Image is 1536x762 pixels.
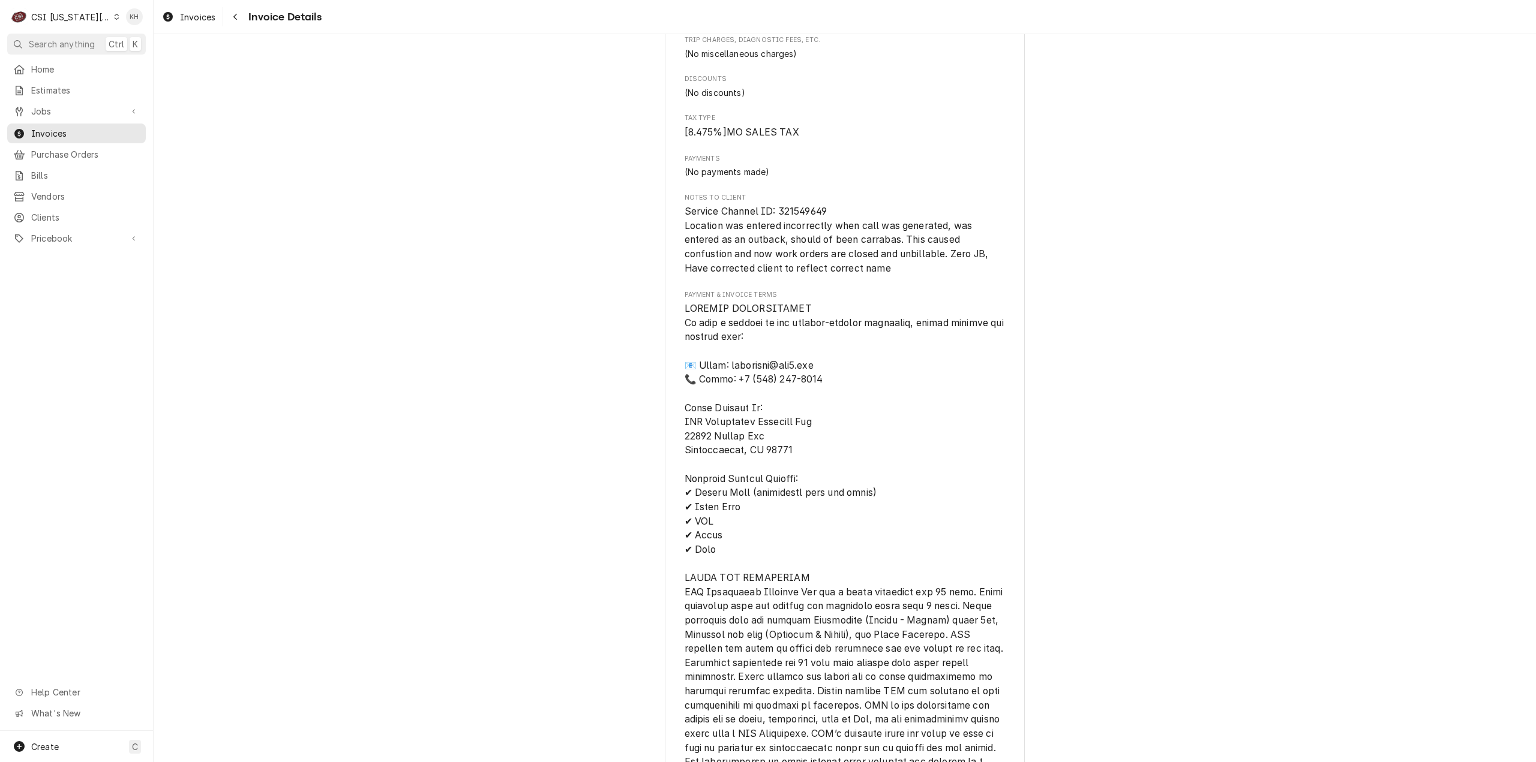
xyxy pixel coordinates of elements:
[31,127,140,140] span: Invoices
[126,8,143,25] div: Kelsey Hetlage's Avatar
[7,165,146,185] a: Bills
[685,47,1006,60] div: Trip Charges, Diagnostic Fees, etc. List
[685,290,1006,300] span: Payment & Invoice Terms
[7,207,146,227] a: Clients
[31,686,139,698] span: Help Center
[7,124,146,143] a: Invoices
[7,682,146,702] a: Go to Help Center
[180,11,215,23] span: Invoices
[7,703,146,723] a: Go to What's New
[7,228,146,248] a: Go to Pricebook
[7,144,146,164] a: Purchase Orders
[685,35,1006,59] div: Trip Charges, Diagnostic Fees, etc.
[31,707,139,719] span: What's New
[133,38,138,50] span: K
[31,190,140,203] span: Vendors
[7,34,146,55] button: Search anythingCtrlK
[685,193,1006,276] div: Notes to Client
[29,38,95,50] span: Search anything
[31,211,140,224] span: Clients
[685,154,1006,178] div: Payments
[31,63,140,76] span: Home
[685,193,1006,203] span: Notes to Client
[109,38,124,50] span: Ctrl
[685,113,1006,123] span: Tax Type
[245,9,321,25] span: Invoice Details
[685,127,799,138] span: [ 8.475 %] MO SALES TAX
[685,125,1006,140] span: Tax Type
[685,154,1006,164] label: Payments
[157,7,220,27] a: Invoices
[7,59,146,79] a: Home
[126,8,143,25] div: KH
[685,86,1006,99] div: Discounts List
[685,204,1006,275] span: Notes to Client
[11,8,28,25] div: CSI Kansas City's Avatar
[7,101,146,121] a: Go to Jobs
[31,742,59,752] span: Create
[31,232,122,245] span: Pricebook
[11,8,28,25] div: C
[685,74,1006,98] div: Discounts
[7,80,146,100] a: Estimates
[132,740,138,753] span: C
[685,206,991,274] span: Service Channel ID: 321549649 Location was entered incorrectly when call was generated, was enter...
[7,186,146,206] a: Vendors
[31,11,110,23] div: CSI [US_STATE][GEOGRAPHIC_DATA]
[31,148,140,161] span: Purchase Orders
[31,84,140,97] span: Estimates
[31,169,140,182] span: Bills
[31,105,122,118] span: Jobs
[685,74,1006,84] span: Discounts
[226,7,245,26] button: Navigate back
[685,35,1006,45] span: Trip Charges, Diagnostic Fees, etc.
[685,113,1006,139] div: Tax Type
